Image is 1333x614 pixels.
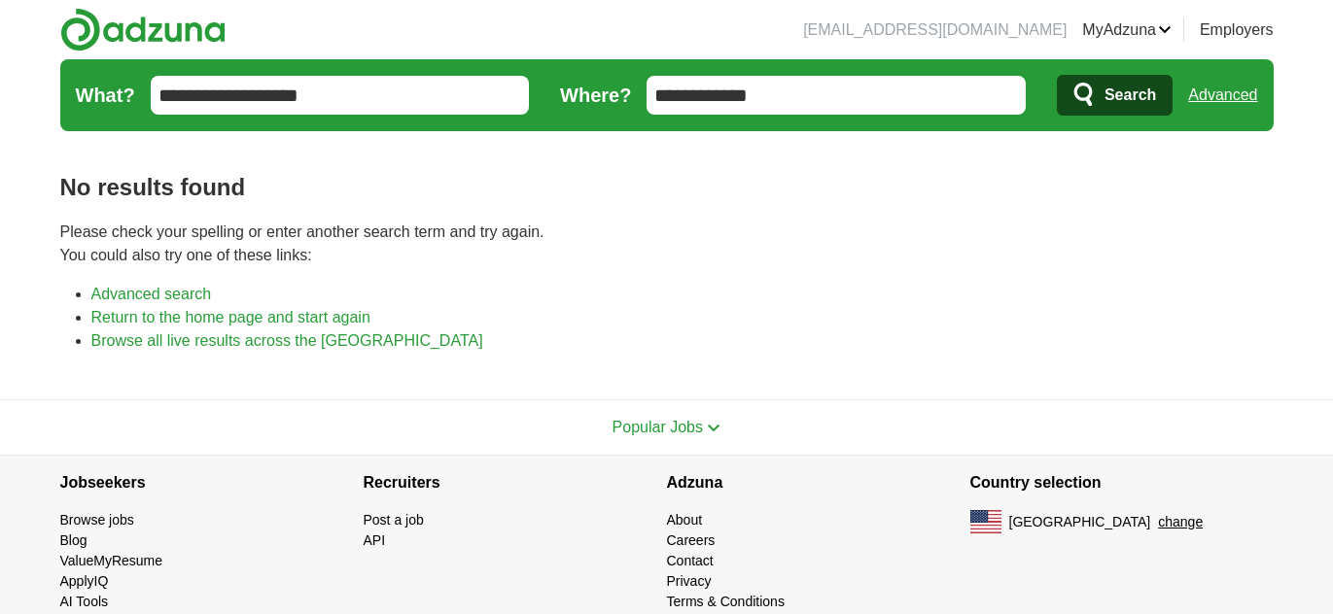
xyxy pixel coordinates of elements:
img: toggle icon [707,424,720,432]
a: Employers [1200,18,1274,42]
h4: Country selection [970,456,1274,510]
a: Return to the home page and start again [91,309,370,325]
h1: No results found [60,170,1274,205]
img: Adzuna logo [60,8,226,51]
a: Careers [667,532,716,548]
a: ValueMyResume [60,553,163,568]
a: Browse all live results across the [GEOGRAPHIC_DATA] [91,332,483,349]
a: MyAdzuna [1082,18,1172,42]
a: Post a job [364,512,424,528]
a: Terms & Conditions [667,594,785,609]
a: Advanced search [91,286,212,302]
span: Popular Jobs [613,419,703,435]
button: change [1158,512,1203,532]
a: Blog [60,532,88,548]
p: Please check your spelling or enter another search term and try again. You could also try one of ... [60,221,1274,267]
a: Contact [667,553,714,568]
a: Browse jobs [60,512,134,528]
li: [EMAIL_ADDRESS][DOMAIN_NAME] [803,18,1067,42]
a: AI Tools [60,594,109,609]
span: Search [1105,76,1156,115]
a: Privacy [667,573,712,589]
label: What? [76,81,135,110]
button: Search [1057,75,1173,116]
a: API [364,532,386,548]
a: Advanced [1188,76,1257,115]
label: Where? [560,81,631,110]
span: [GEOGRAPHIC_DATA] [1009,512,1151,532]
a: About [667,512,703,528]
img: US flag [970,510,1001,533]
a: ApplyIQ [60,573,109,589]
